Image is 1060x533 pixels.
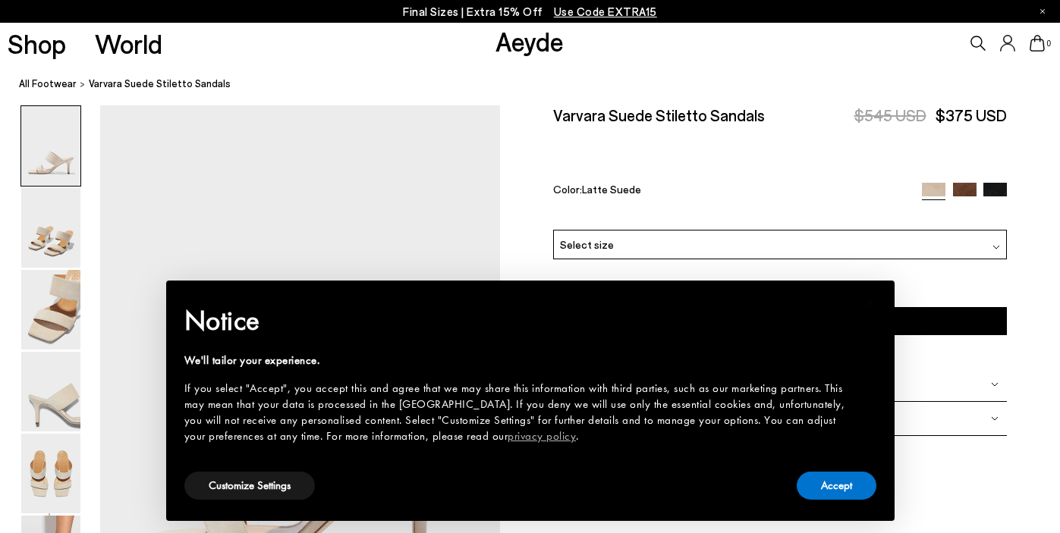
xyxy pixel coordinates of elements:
span: Navigate to /collections/ss25-final-sizes [554,5,657,18]
a: Aeyde [495,25,564,57]
button: Customize Settings [184,472,315,500]
span: × [865,291,875,315]
span: Select size [560,237,614,252]
img: svg%3E [991,415,999,422]
button: Accept [797,472,876,500]
span: Varvara Suede Stiletto Sandals [89,76,231,92]
img: Varvara Suede Stiletto Sandals - Image 2 [21,188,80,268]
span: Latte Suede [582,183,641,196]
a: All Footwear [19,76,77,92]
span: 0 [1045,39,1052,48]
img: Varvara Suede Stiletto Sandals - Image 4 [21,352,80,431]
button: Close this notice [852,285,889,321]
h2: Notice [184,301,852,340]
img: Varvara Suede Stiletto Sandals - Image 5 [21,434,80,513]
img: Varvara Suede Stiletto Sandals - Image 3 [21,270,80,350]
nav: breadcrumb [19,64,1060,105]
img: Varvara Suede Stiletto Sandals - Image 1 [21,106,80,186]
span: $545 USD [854,105,926,124]
div: Color: [553,183,907,200]
img: svg%3E [991,381,999,388]
p: Final Sizes | Extra 15% Off [403,2,657,21]
a: privacy policy [508,428,576,444]
span: $375 USD [936,105,1007,124]
a: Shop [8,30,66,57]
div: If you select "Accept", you accept this and agree that we may share this information with third p... [184,381,852,444]
a: World [95,30,162,57]
div: We'll tailor your experience. [184,353,852,368]
a: 0 [1030,35,1045,52]
img: svg%3E [992,243,1000,251]
h2: Varvara Suede Stiletto Sandals [553,105,765,124]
